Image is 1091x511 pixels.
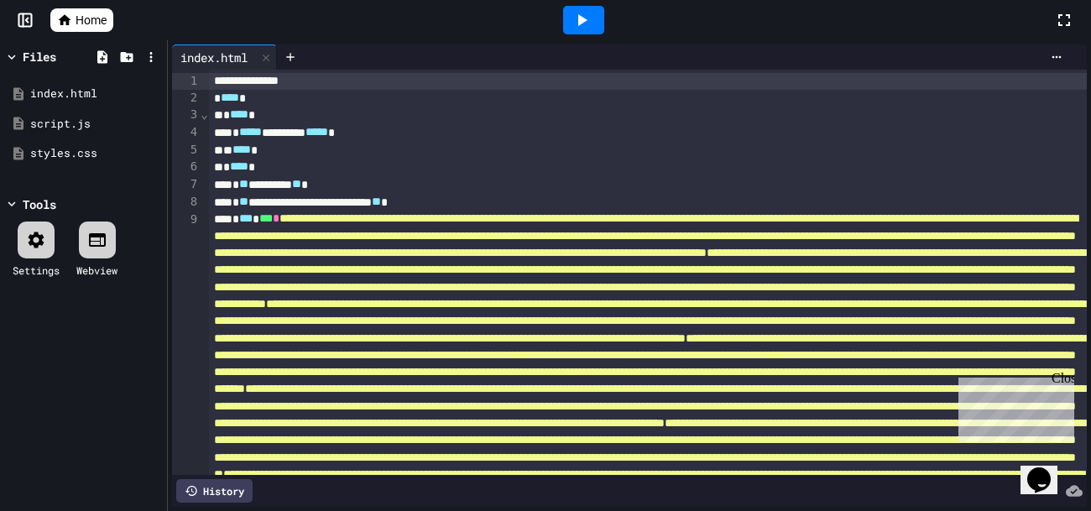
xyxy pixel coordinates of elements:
div: History [176,479,253,503]
div: 1 [172,73,200,90]
div: 5 [172,142,200,159]
div: 3 [172,107,200,124]
div: 4 [172,124,200,142]
span: Home [76,12,107,29]
div: index.html [30,86,161,102]
div: index.html [172,44,277,70]
div: styles.css [30,145,161,162]
div: Files [23,48,56,65]
div: Tools [23,196,56,213]
div: Settings [13,263,60,278]
div: index.html [172,49,256,66]
div: 6 [172,159,200,176]
div: script.js [30,116,161,133]
div: Webview [76,263,117,278]
a: Home [50,8,113,32]
iframe: chat widget [952,371,1074,442]
div: 7 [172,176,200,194]
div: Chat with us now!Close [7,7,116,107]
div: 2 [172,90,200,107]
iframe: chat widget [1021,444,1074,494]
div: 8 [172,194,200,211]
span: Fold line [200,107,208,121]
